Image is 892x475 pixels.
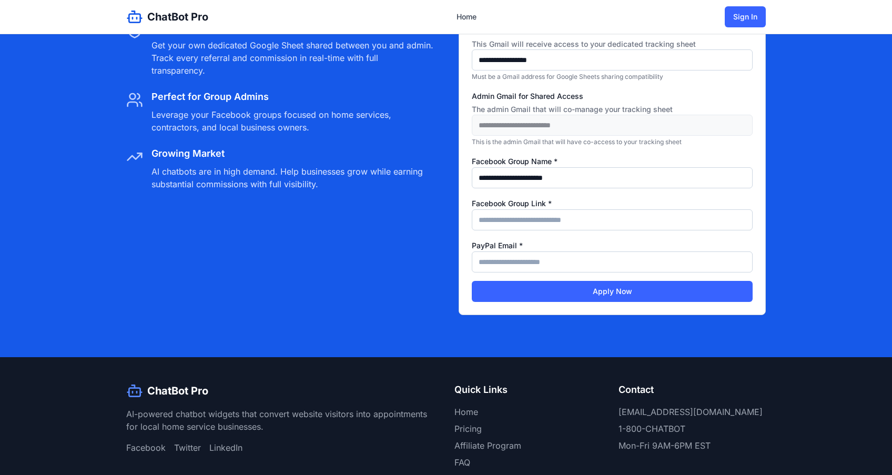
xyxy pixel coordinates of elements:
[472,241,523,250] label: PayPal Email *
[472,199,552,208] label: Facebook Group Link *
[126,441,166,454] a: Facebook
[174,441,201,454] a: Twitter
[619,382,766,397] h3: Contact
[619,439,766,452] li: Mon-Fri 9AM-6PM EST
[151,108,433,134] p: Leverage your Facebook groups focused on home services, contractors, and local business owners.
[454,440,521,451] a: Affiliate Program
[472,104,753,115] span: The admin Gmail that will co-manage your tracking sheet
[126,408,438,433] p: AI-powered chatbot widgets that convert website visitors into appointments for local home service...
[454,407,478,417] a: Home
[472,73,753,81] p: Must be a Gmail address for Google Sheets sharing compatibility
[725,6,766,27] button: Sign In
[472,138,753,146] p: This is the admin Gmail that will have co-access to your tracking sheet
[126,8,208,25] a: ChatBot Pro
[151,165,433,190] p: AI chatbots are in high demand. Help businesses grow while earning substantial commissions with f...
[147,383,208,398] span: ChatBot Pro
[450,7,483,26] a: Home
[472,281,753,302] button: Apply Now
[472,92,753,115] label: Admin Gmail for Shared Access
[619,406,766,418] li: [EMAIL_ADDRESS][DOMAIN_NAME]
[619,422,766,435] li: 1-800-CHATBOT
[209,441,242,454] a: LinkedIn
[151,39,433,77] p: Get your own dedicated Google Sheet shared between you and admin. Track every referral and commis...
[454,423,482,434] a: Pricing
[454,457,470,468] a: FAQ
[147,9,208,24] span: ChatBot Pro
[454,382,602,397] h3: Quick Links
[151,89,433,104] h4: Perfect for Group Admins
[472,157,557,166] label: Facebook Group Name *
[472,39,753,49] span: This Gmail will receive access to your dedicated tracking sheet
[151,146,433,161] h4: Growing Market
